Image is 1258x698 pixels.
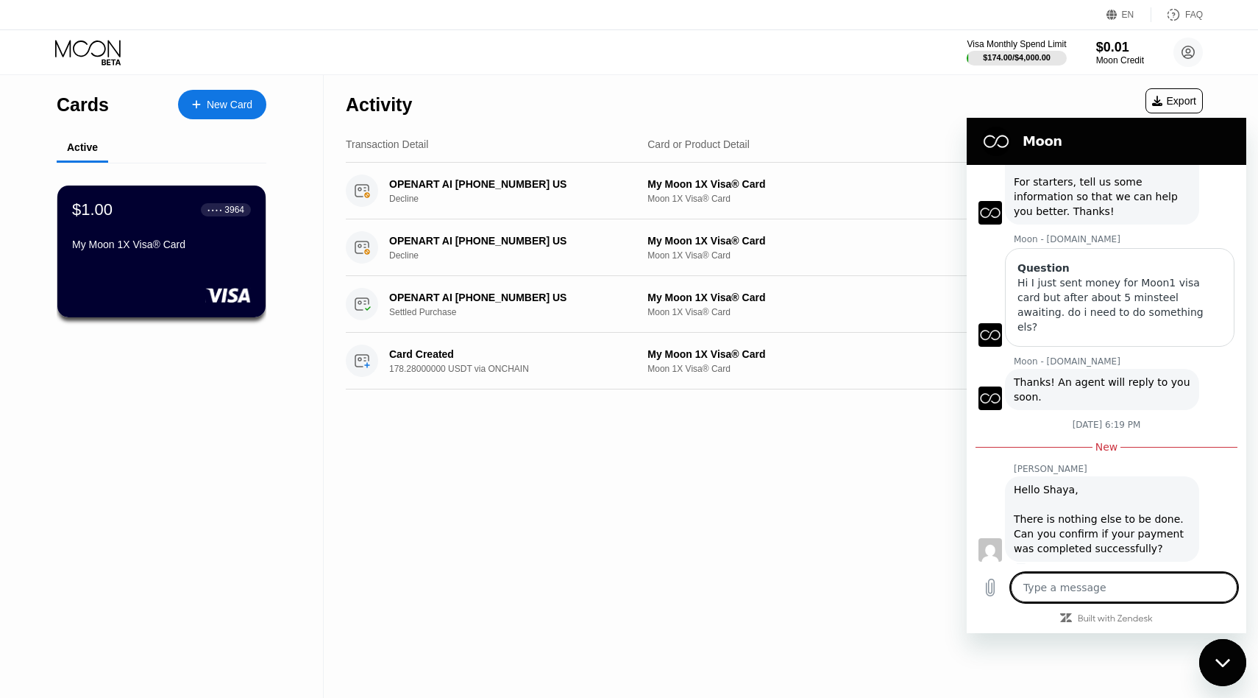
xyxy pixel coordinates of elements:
[967,39,1066,49] div: Visa Monthly Spend Limit
[1199,639,1246,686] iframe: Button to launch messaging window, conversation in progress
[346,163,1203,219] div: OPENART AI [PHONE_NUMBER] USDeclineMy Moon 1X Visa® CardMoon 1X Visa® Card[DATE]1:20 AM$173.99
[1152,95,1196,107] div: Export
[389,178,632,190] div: OPENART AI [PHONE_NUMBER] US
[57,94,109,116] div: Cards
[967,39,1066,66] div: Visa Monthly Spend Limit$174.00/$4,000.00
[67,141,98,153] div: Active
[647,292,970,303] div: My Moon 1X Visa® Card
[647,194,970,204] div: Moon 1X Visa® Card
[389,194,650,204] div: Decline
[1096,55,1144,66] div: Moon Credit
[1096,40,1144,66] div: $0.01Moon Credit
[967,118,1246,633] iframe: Messaging window
[389,307,650,317] div: Settled Purchase
[72,239,251,250] div: My Moon 1X Visa® Card
[72,200,113,219] div: $1.00
[647,235,970,247] div: My Moon 1X Visa® Card
[647,348,970,360] div: My Moon 1X Visa® Card
[346,94,412,116] div: Activity
[647,178,970,190] div: My Moon 1X Visa® Card
[389,250,650,261] div: Decline
[647,250,970,261] div: Moon 1X Visa® Card
[647,138,750,150] div: Card or Product Detail
[389,364,650,374] div: 178.28000000 USDT via ONCHAIN
[647,364,970,374] div: Moon 1X Visa® Card
[346,333,1203,389] div: Card Created178.28000000 USDT via ONCHAINMy Moon 1X Visa® CardMoon 1X Visa® Card[DATE]1:05 AM$175.00
[389,292,632,303] div: OPENART AI [PHONE_NUMBER] US
[647,307,970,317] div: Moon 1X Visa® Card
[224,205,244,215] div: 3964
[1122,10,1134,20] div: EN
[346,219,1203,276] div: OPENART AI [PHONE_NUMBER] USDeclineMy Moon 1X Visa® CardMoon 1X Visa® Card[DATE]1:20 AM$173.99
[1151,7,1203,22] div: FAQ
[207,208,222,212] div: ● ● ● ●
[57,186,266,317] div: $1.00● ● ● ●3964My Moon 1X Visa® Card
[983,53,1051,62] div: $174.00 / $4,000.00
[178,90,266,119] div: New Card
[1096,40,1144,55] div: $0.01
[1106,7,1151,22] div: EN
[346,138,428,150] div: Transaction Detail
[1185,10,1203,20] div: FAQ
[207,99,252,111] div: New Card
[346,276,1203,333] div: OPENART AI [PHONE_NUMBER] USSettled PurchaseMy Moon 1X Visa® CardMoon 1X Visa® Card[DATE]1:13 AM$...
[1145,88,1203,113] div: Export
[389,235,632,247] div: OPENART AI [PHONE_NUMBER] US
[389,348,632,360] div: Card Created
